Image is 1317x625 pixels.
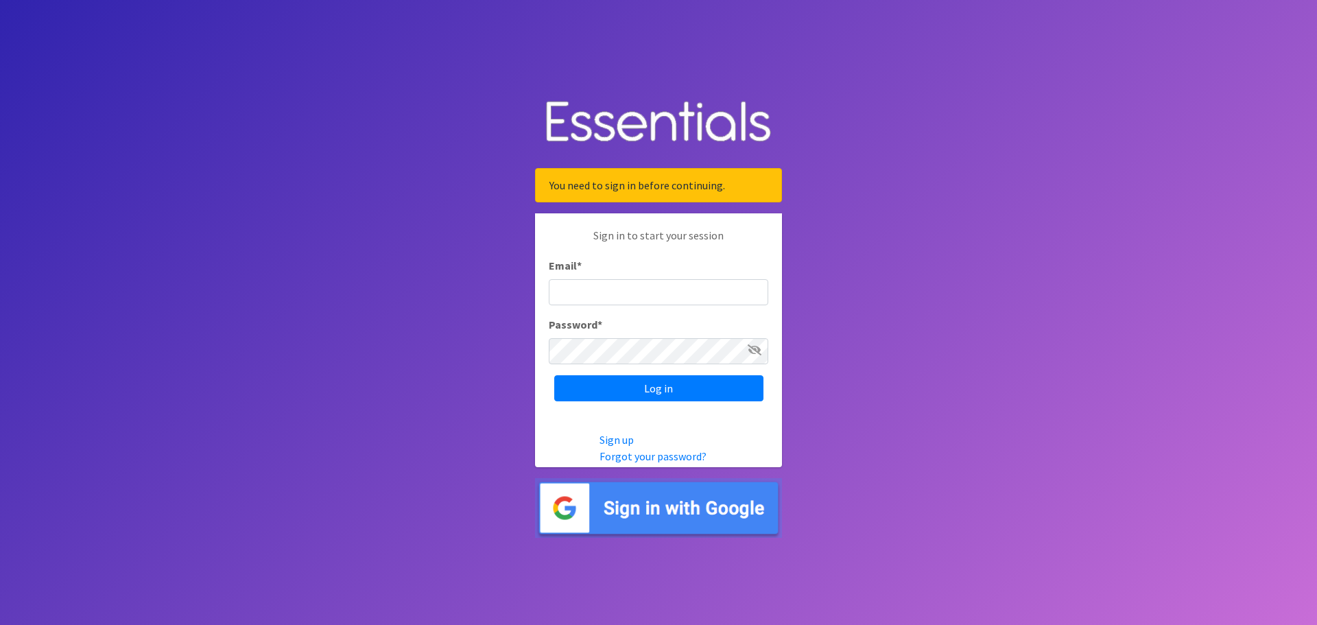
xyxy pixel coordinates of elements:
a: Sign up [600,433,634,447]
img: Human Essentials [535,87,782,158]
img: Sign in with Google [535,478,782,538]
label: Email [549,257,582,274]
label: Password [549,316,602,333]
input: Log in [554,375,763,401]
abbr: required [577,259,582,272]
p: Sign in to start your session [549,227,768,257]
div: You need to sign in before continuing. [535,168,782,202]
a: Forgot your password? [600,449,707,463]
abbr: required [597,318,602,331]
